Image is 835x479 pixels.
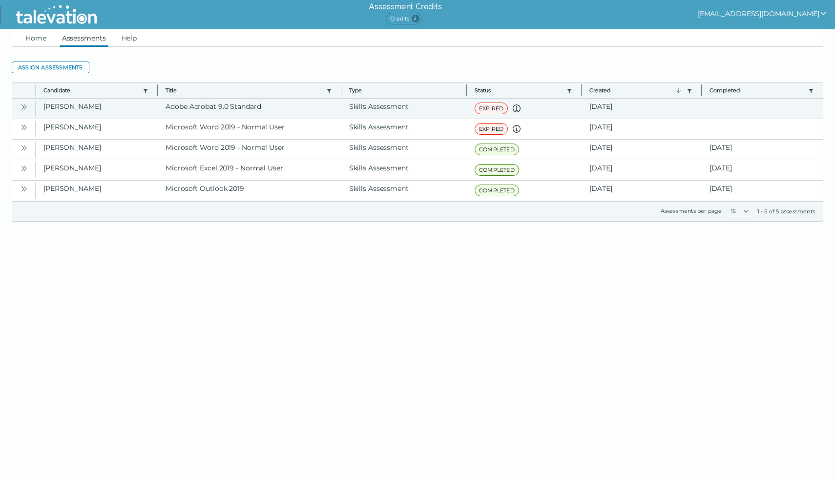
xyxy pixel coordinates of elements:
[36,181,158,201] clr-dg-cell: [PERSON_NAME]
[698,8,827,20] button: show user actions
[710,86,804,94] button: Completed
[12,62,89,73] button: Assign assessments
[463,80,470,101] button: Column resize handle
[698,80,705,101] button: Column resize handle
[341,181,467,201] clr-dg-cell: Skills Assessment
[20,144,28,152] cds-icon: Open
[589,86,682,94] button: Created
[36,140,158,160] clr-dg-cell: [PERSON_NAME]
[158,119,341,139] clr-dg-cell: Microsoft Word 2019 - Normal User
[154,80,161,101] button: Column resize handle
[341,160,467,180] clr-dg-cell: Skills Assessment
[158,140,341,160] clr-dg-cell: Microsoft Word 2019 - Normal User
[582,181,701,201] clr-dg-cell: [DATE]
[702,181,823,201] clr-dg-cell: [DATE]
[475,86,563,94] button: Status
[18,183,30,194] button: Open
[60,29,108,47] a: Assessments
[386,13,421,24] span: Credits
[702,160,823,180] clr-dg-cell: [DATE]
[475,185,519,196] span: COMPLETED
[18,101,30,112] button: Open
[43,86,139,94] button: Candidate
[412,15,419,22] span: 2
[158,99,341,119] clr-dg-cell: Adobe Acrobat 9.0 Standard
[325,86,333,94] button: title filter
[582,119,701,139] clr-dg-cell: [DATE]
[20,185,28,193] cds-icon: Open
[18,142,30,153] button: Open
[20,124,28,131] cds-icon: Open
[158,181,341,201] clr-dg-cell: Microsoft Outlook 2019
[349,86,459,94] span: Type
[475,144,519,155] span: COMPLETED
[36,99,158,119] clr-dg-cell: [PERSON_NAME]
[582,99,701,119] clr-dg-cell: [DATE]
[18,162,30,174] button: Open
[341,140,467,160] clr-dg-cell: Skills Assessment
[475,164,519,176] span: COMPLETED
[23,29,48,47] a: Home
[582,140,701,160] clr-dg-cell: [DATE]
[18,121,30,133] button: Open
[757,208,815,215] div: 1 - 5 of 5 assessments
[341,119,467,139] clr-dg-cell: Skills Assessment
[475,123,508,135] span: EXPIRED
[578,80,584,101] button: Column resize handle
[20,103,28,111] cds-icon: Open
[686,86,693,94] button: created filter
[807,86,815,94] button: completed filter
[166,86,322,94] button: Title
[582,160,701,180] clr-dg-cell: [DATE]
[661,208,722,214] label: Assessments per page
[702,140,823,160] clr-dg-cell: [DATE]
[158,160,341,180] clr-dg-cell: Microsoft Excel 2019 - Normal User
[142,86,149,94] button: candidate filter
[341,99,467,119] clr-dg-cell: Skills Assessment
[36,119,158,139] clr-dg-cell: [PERSON_NAME]
[338,80,344,101] button: Column resize handle
[36,160,158,180] clr-dg-cell: [PERSON_NAME]
[20,165,28,172] cds-icon: Open
[120,29,139,47] a: Help
[475,103,508,114] span: EXPIRED
[565,86,573,94] button: status filter
[12,2,101,27] img: Talevation_Logo_Transparent_white.png
[369,1,441,13] h6: Assessment Credits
